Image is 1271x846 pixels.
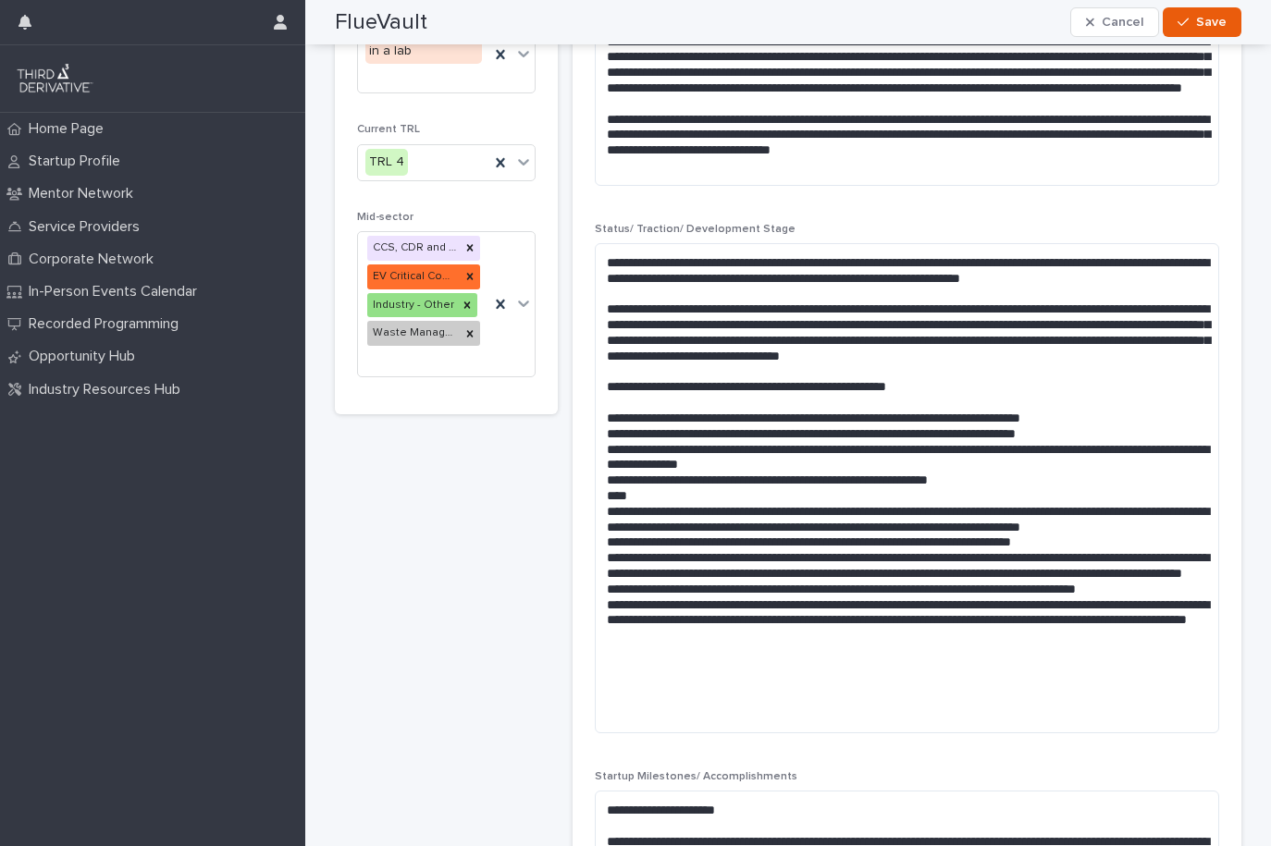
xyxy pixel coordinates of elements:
[15,60,95,97] img: q0dI35fxT46jIlCv2fcp
[595,771,797,782] span: Startup Milestones/ Accomplishments
[21,283,212,300] p: In-Person Events Calendar
[21,348,150,365] p: Opportunity Hub
[21,381,195,398] p: Industry Resources Hub
[367,293,457,318] div: Industry - Other
[357,212,413,223] span: Mid-sector
[21,153,135,170] p: Startup Profile
[21,185,148,202] p: Mentor Network
[365,149,408,176] div: TRL 4
[1163,7,1241,37] button: Save
[21,251,168,268] p: Corporate Network
[367,236,460,261] div: CCS, CDR and Methane Reduction
[335,9,427,36] h2: FlueVault
[367,321,460,346] div: Waste Management
[21,120,118,138] p: Home Page
[367,264,460,289] div: EV Critical Components
[357,124,420,135] span: Current TRL
[1070,7,1159,37] button: Cancel
[1196,16,1227,29] span: Save
[1102,16,1143,29] span: Cancel
[21,218,154,236] p: Service Providers
[21,315,193,333] p: Recorded Programming
[595,224,796,235] span: Status/ Traction/ Development Stage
